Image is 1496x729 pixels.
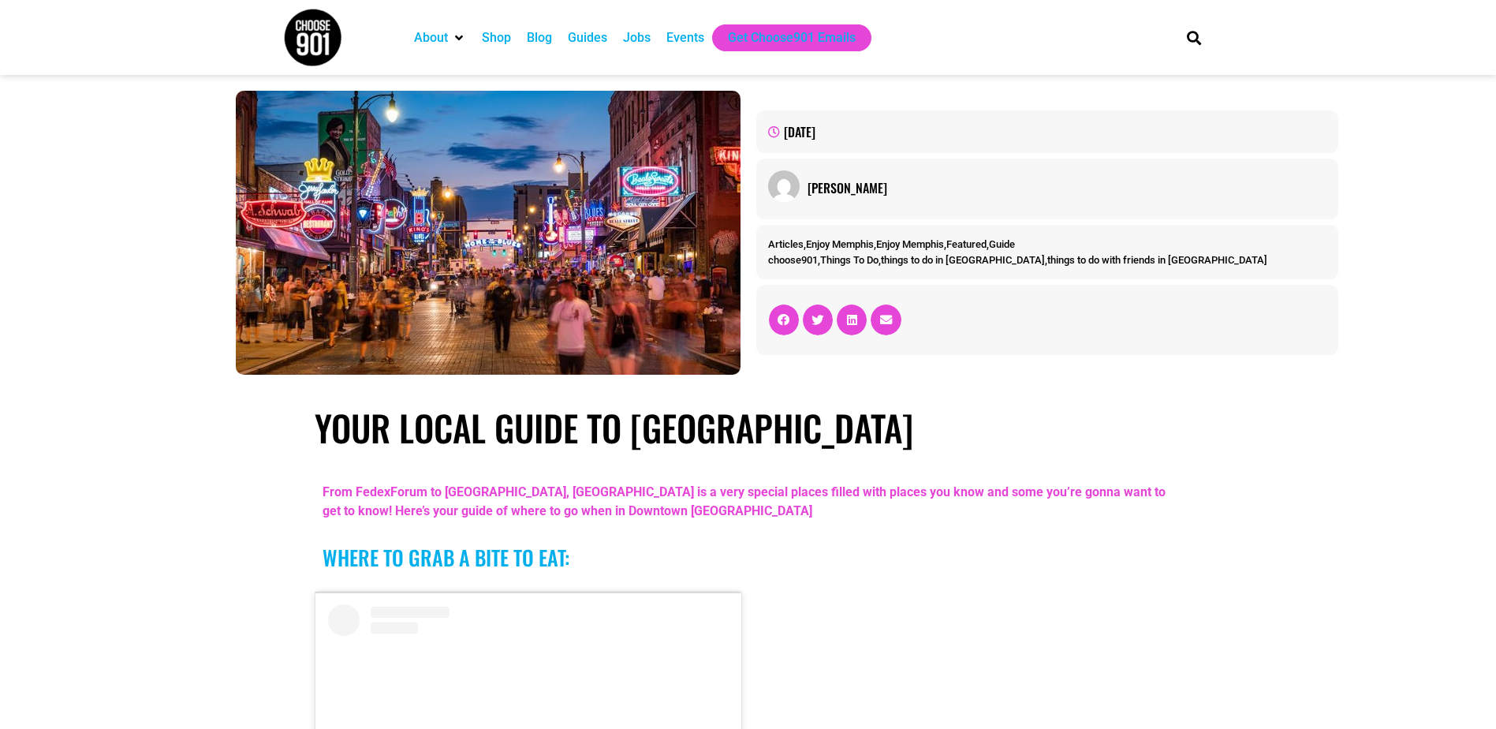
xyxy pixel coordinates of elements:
[876,238,944,250] a: Enjoy Memphis
[414,28,448,47] a: About
[871,305,901,335] div: Share on email
[769,305,799,335] div: Share on facebook
[323,542,569,573] a: WHERE TO GRAB A BITE TO EAT:
[406,24,474,51] div: About
[768,238,1015,250] span: , , , ,
[323,484,1166,518] b: From FedexForum to [GEOGRAPHIC_DATA], [GEOGRAPHIC_DATA] is a very special places filled with plac...
[236,91,741,375] img: Crowd of people walk along a busy street lined with neon signs, bars, and restaurants at dusk und...
[666,28,704,47] a: Events
[568,28,607,47] a: Guides
[808,178,1327,197] a: [PERSON_NAME]
[989,238,1015,250] a: Guide
[768,254,818,266] a: choose901
[768,238,804,250] a: Articles
[482,28,511,47] a: Shop
[946,238,987,250] a: Featured
[806,238,874,250] a: Enjoy Memphis
[623,28,651,47] a: Jobs
[820,254,879,266] a: Things To Do
[881,254,1045,266] a: things to do in [GEOGRAPHIC_DATA]
[803,305,833,335] div: Share on twitter
[527,28,552,47] a: Blog
[837,305,867,335] div: Share on linkedin
[406,24,1160,51] nav: Main nav
[728,28,856,47] a: Get Choose901 Emails
[768,254,1267,266] span: , , ,
[1181,24,1207,50] div: Search
[784,122,815,141] time: [DATE]
[315,406,1181,449] h1: Your Local Guide to [GEOGRAPHIC_DATA]
[1047,254,1267,266] a: things to do with friends in [GEOGRAPHIC_DATA]
[768,170,800,202] img: Picture of Miles Thomas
